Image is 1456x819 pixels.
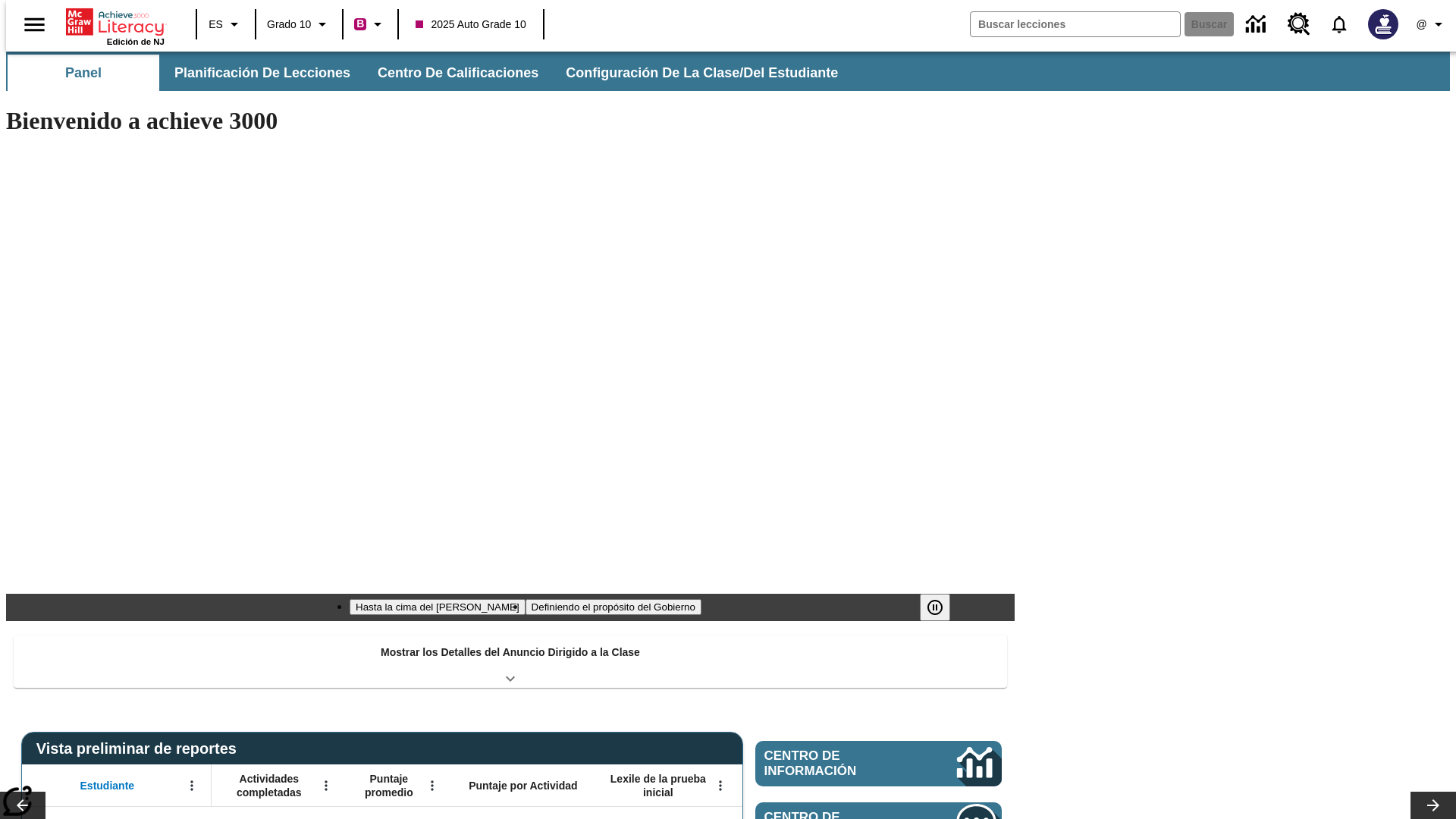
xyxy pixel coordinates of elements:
[36,740,244,758] span: Vista preliminar de reportes
[1237,4,1279,45] a: Centro de información
[267,17,311,33] span: Grado 10
[261,11,337,38] button: Grado: Grado 10, Elige un grado
[202,11,250,38] button: Lenguaje: ES, Selecciona un idioma
[1407,11,1456,38] button: Perfil/Configuración
[1416,17,1426,33] span: @
[348,11,393,38] button: Boost El color de la clase es rojo violeta. Cambiar el color de la clase.
[80,779,135,792] span: Estudiante
[1279,4,1319,45] a: Centro de recursos, Se abrirá en una pestaña nueva.
[8,55,159,91] button: Panel
[66,7,165,37] a: Portada
[209,17,223,33] span: ES
[1319,5,1359,44] a: Notificaciones
[66,5,165,46] div: Portada
[315,774,337,797] button: Abrir menú
[416,17,526,33] span: 2025 Auto Grade 10
[1410,792,1456,819] button: Carrusel de lecciones, seguir
[356,14,364,33] span: B
[6,107,1015,135] h1: Bienvenido a achieve 3000
[1368,9,1398,39] img: Avatar
[603,772,714,799] span: Lexile de la prueba inicial
[469,779,577,792] span: Puntaje por Actividad
[350,599,526,615] button: Diapositiva 1 Hasta la cima del monte Tai
[971,12,1180,36] input: Buscar campo
[920,594,950,621] button: Pausar
[709,774,732,797] button: Abrir menú
[14,635,1007,688] div: Mostrar los Detalles del Anuncio Dirigido a la Clase
[554,55,850,91] button: Configuración de la clase/del estudiante
[219,772,319,799] span: Actividades completadas
[366,55,551,91] button: Centro de calificaciones
[764,748,906,779] span: Centro de información
[1359,5,1407,44] button: Escoja un nuevo avatar
[6,55,852,91] div: Subbarra de navegación
[12,2,57,47] button: Abrir el menú lateral
[421,774,444,797] button: Abrir menú
[180,774,203,797] button: Abrir menú
[107,37,165,46] span: Edición de NJ
[526,599,701,615] button: Diapositiva 2 Definiendo el propósito del Gobierno
[6,52,1450,91] div: Subbarra de navegación
[920,594,965,621] div: Pausar
[162,55,362,91] button: Planificación de lecciones
[755,741,1002,786] a: Centro de información
[353,772,425,799] span: Puntaje promedio
[381,645,640,661] p: Mostrar los Detalles del Anuncio Dirigido a la Clase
